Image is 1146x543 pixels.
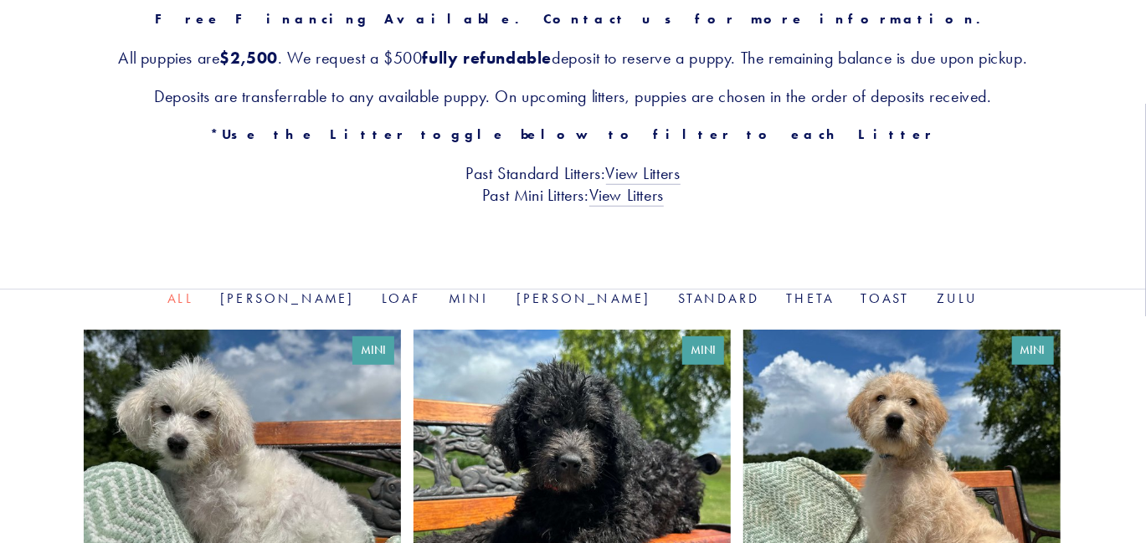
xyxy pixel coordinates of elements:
a: Loaf [382,290,422,306]
a: Theta [787,290,835,306]
a: [PERSON_NAME] [516,290,651,306]
a: Mini [449,290,490,306]
strong: *Use the Litter toggle below to filter to each Litter [210,126,936,142]
h3: Deposits are transferrable to any available puppy. On upcoming litters, puppies are chosen in the... [84,85,1062,107]
strong: $2,500 [219,48,278,68]
strong: Free Financing Available. Contact us for more information. [155,11,991,27]
a: All [167,290,193,306]
a: Standard [678,290,760,306]
a: View Litters [589,185,664,207]
a: Zulu [937,290,979,306]
strong: fully refundable [423,48,552,68]
a: View Litters [606,163,681,185]
a: [PERSON_NAME] [220,290,355,306]
a: Toast [861,290,910,306]
h3: Past Standard Litters: Past Mini Litters: [84,162,1062,206]
h3: All puppies are . We request a $500 deposit to reserve a puppy. The remaining balance is due upon... [84,47,1062,69]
